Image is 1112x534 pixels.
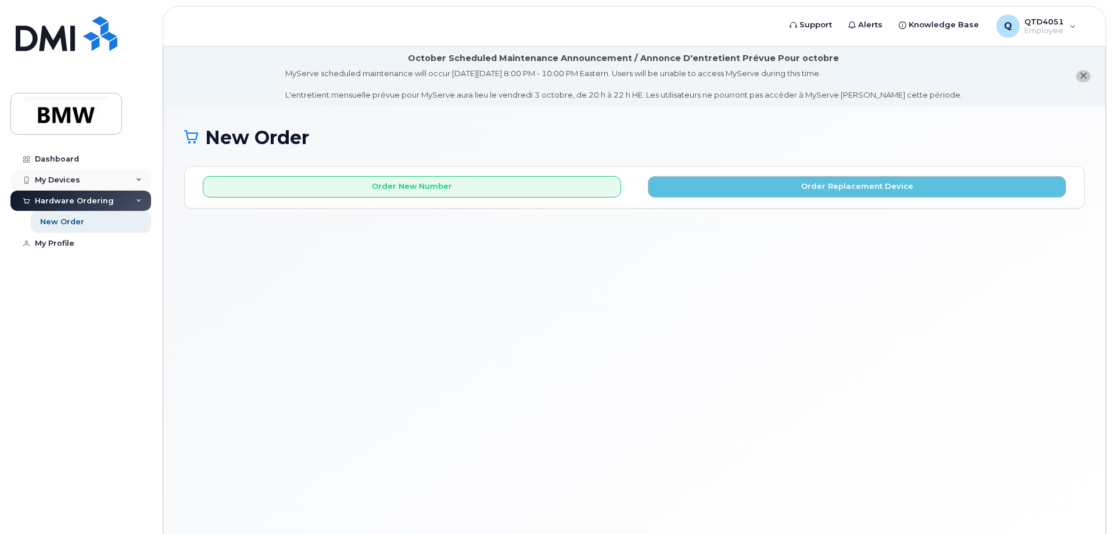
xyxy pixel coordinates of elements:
[648,176,1066,198] button: Order Replacement Device
[1076,70,1091,83] button: close notification
[184,127,1085,148] h1: New Order
[285,68,962,101] div: MyServe scheduled maintenance will occur [DATE][DATE] 8:00 PM - 10:00 PM Eastern. Users will be u...
[203,176,621,198] button: Order New Number
[408,52,839,64] div: October Scheduled Maintenance Announcement / Annonce D'entretient Prévue Pour octobre
[1061,483,1103,525] iframe: Messenger Launcher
